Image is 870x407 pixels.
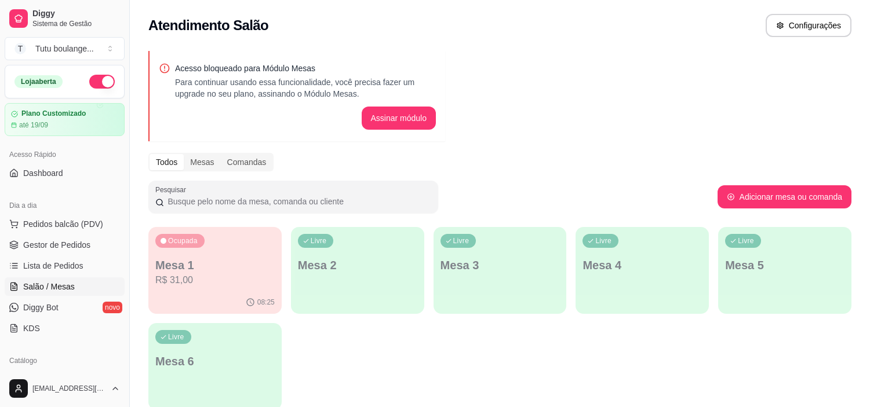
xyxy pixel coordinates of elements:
p: Livre [595,236,611,245]
button: Adicionar mesa ou comanda [718,185,851,208]
div: Mesas [184,154,220,170]
span: Dashboard [23,167,63,179]
a: Salão / Mesas [5,277,125,296]
span: Diggy Bot [23,302,59,313]
p: Ocupada [168,236,198,245]
a: Plano Customizadoaté 19/09 [5,103,125,136]
button: LivreMesa 3 [434,227,567,314]
label: Pesquisar [155,185,190,195]
div: Acesso Rápido [5,145,125,164]
span: T [14,43,26,54]
p: Mesa 6 [155,353,275,369]
button: LivreMesa 5 [718,227,851,314]
div: Loja aberta [14,75,63,88]
a: Gestor de Pedidos [5,236,125,254]
span: Pedidos balcão (PDV) [23,218,103,230]
div: Comandas [221,154,273,170]
p: Livre [453,236,469,245]
p: Livre [168,332,184,342]
div: Todos [150,154,184,170]
p: Livre [311,236,327,245]
div: Dia a dia [5,196,125,215]
a: Lista de Pedidos [5,256,125,275]
a: KDS [5,319,125,338]
span: Diggy [32,9,120,19]
a: Diggy Botnovo [5,298,125,317]
div: Catálogo [5,351,125,370]
a: DiggySistema de Gestão [5,5,125,32]
span: KDS [23,322,40,334]
p: 08:25 [257,298,275,307]
input: Pesquisar [164,196,431,207]
article: Plano Customizado [21,109,86,118]
h2: Atendimento Salão [148,16,268,35]
p: Livre [738,236,754,245]
p: Mesa 3 [441,257,560,273]
p: R$ 31,00 [155,273,275,287]
p: Acesso bloqueado para Módulo Mesas [175,63,436,74]
p: Mesa 2 [298,257,417,273]
span: [EMAIL_ADDRESS][DOMAIN_NAME] [32,384,106,393]
p: Mesa 5 [725,257,844,273]
button: [EMAIL_ADDRESS][DOMAIN_NAME] [5,375,125,402]
span: Sistema de Gestão [32,19,120,28]
button: OcupadaMesa 1R$ 31,0008:25 [148,227,282,314]
button: Select a team [5,37,125,60]
p: Mesa 1 [155,257,275,273]
span: Lista de Pedidos [23,260,83,272]
span: Salão / Mesas [23,281,75,292]
a: Dashboard [5,164,125,182]
button: LivreMesa 2 [291,227,424,314]
button: Configurações [766,14,851,37]
button: Assinar módulo [362,107,436,130]
button: LivreMesa 4 [576,227,709,314]
p: Para continuar usando essa funcionalidade, você precisa fazer um upgrade no seu plano, assinando ... [175,76,436,100]
span: Gestor de Pedidos [23,239,90,251]
div: Tutu boulange ... [35,43,94,54]
article: até 19/09 [19,120,48,130]
button: Alterar Status [89,75,115,89]
p: Mesa 4 [583,257,702,273]
button: Pedidos balcão (PDV) [5,215,125,233]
